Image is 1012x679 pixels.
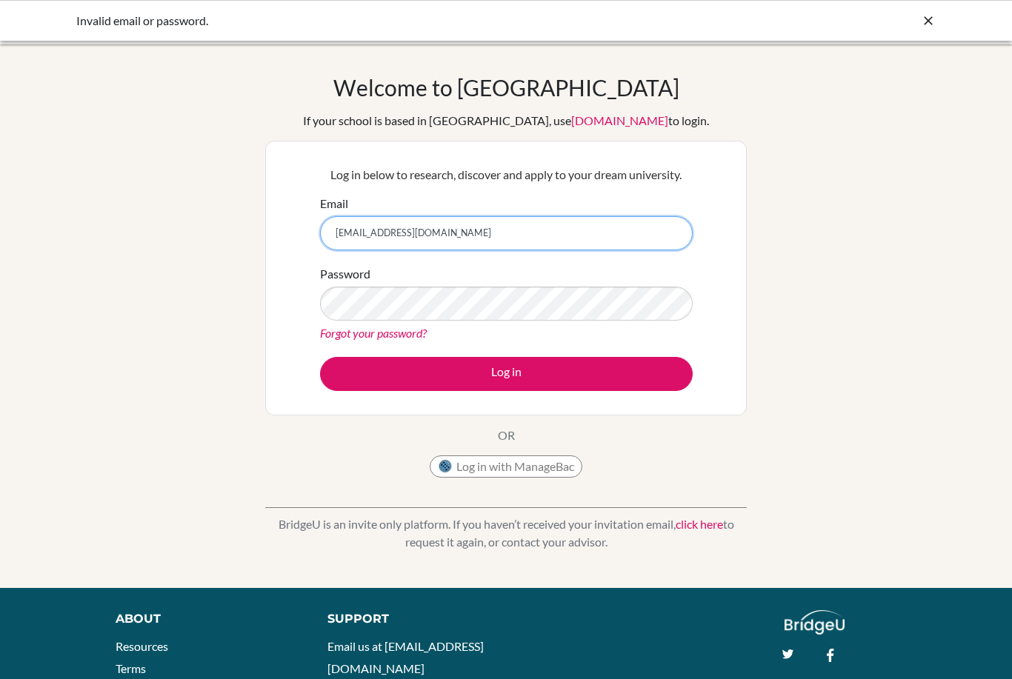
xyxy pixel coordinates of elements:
img: logo_white@2x-f4f0deed5e89b7ecb1c2cc34c3e3d731f90f0f143d5ea2071677605dd97b5244.png [785,610,845,635]
div: Invalid email or password. [76,12,713,30]
a: Forgot your password? [320,326,427,340]
p: OR [498,427,515,444]
a: [DOMAIN_NAME] [571,113,668,127]
div: Support [327,610,491,628]
a: click here [676,517,723,531]
div: About [116,610,294,628]
a: Resources [116,639,168,653]
div: If your school is based in [GEOGRAPHIC_DATA], use to login. [303,112,709,130]
a: Email us at [EMAIL_ADDRESS][DOMAIN_NAME] [327,639,484,675]
p: BridgeU is an invite only platform. If you haven’t received your invitation email, to request it ... [265,515,747,551]
button: Log in with ManageBac [430,455,582,478]
h1: Welcome to [GEOGRAPHIC_DATA] [333,74,679,101]
label: Email [320,195,348,213]
label: Password [320,265,370,283]
a: Terms [116,661,146,675]
button: Log in [320,357,693,391]
p: Log in below to research, discover and apply to your dream university. [320,166,693,184]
